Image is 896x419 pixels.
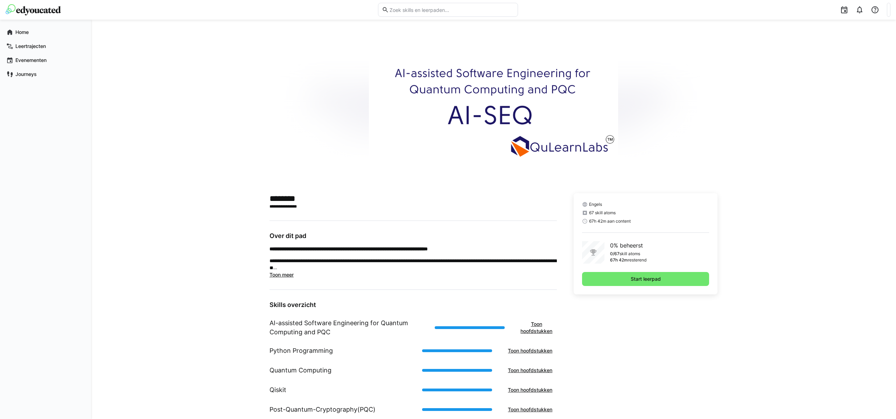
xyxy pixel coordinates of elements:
[507,347,553,354] span: Toon hoofdstukken
[503,403,557,417] button: Toon hoofdstukken
[269,232,557,240] h3: Over dit pad
[589,210,616,216] span: 67 skill atoms
[589,202,602,207] span: Engels
[516,317,557,338] button: Toon hoofdstukken
[610,241,646,250] p: 0% beheerst
[269,319,429,337] h1: AI-assisted Software Engineering for Quantum Computing and PQC
[507,406,553,413] span: Toon hoofdstukken
[269,366,331,375] h1: Quantum Computing
[507,367,553,374] span: Toon hoofdstukken
[519,321,553,335] span: Toon hoofdstukken
[610,251,619,257] p: 0/67
[503,363,557,377] button: Toon hoofdstukken
[389,7,514,13] input: Zoek skills en leerpaden...
[269,385,286,394] h1: Qiskit
[503,383,557,397] button: Toon hoofdstukken
[589,218,631,224] span: 67h 42m aan content
[269,346,333,355] h1: Python Programming
[610,257,628,263] p: 67h 42m
[628,257,646,263] p: resterend
[503,344,557,358] button: Toon hoofdstukken
[507,386,553,393] span: Toon hoofdstukken
[619,251,640,257] p: skill atoms
[630,275,662,282] span: Start leerpad
[269,272,294,278] span: Toon meer
[269,405,376,414] h1: Post-Quantum-Cryptography(PQC)
[582,272,709,286] button: Start leerpad
[269,301,557,309] h3: Skills overzicht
